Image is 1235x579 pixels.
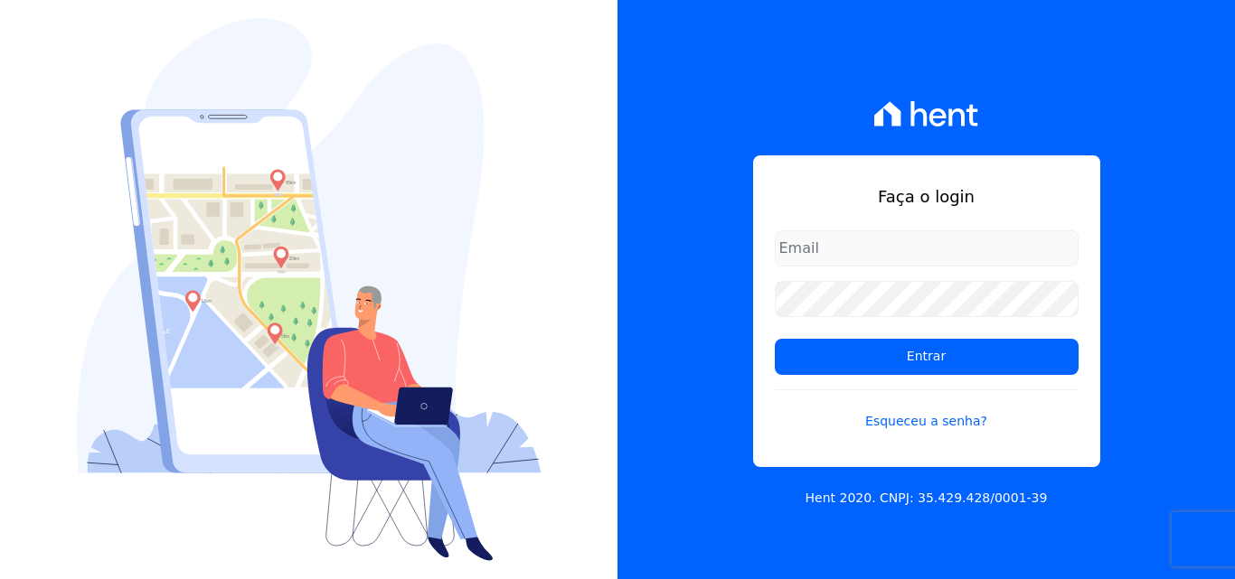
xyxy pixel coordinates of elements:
p: Hent 2020. CNPJ: 35.429.428/0001-39 [806,489,1048,508]
h1: Faça o login [775,184,1079,209]
input: Email [775,230,1079,266]
a: Esqueceu a senha? [775,389,1079,431]
input: Entrar [775,339,1079,375]
img: Login [77,18,542,561]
